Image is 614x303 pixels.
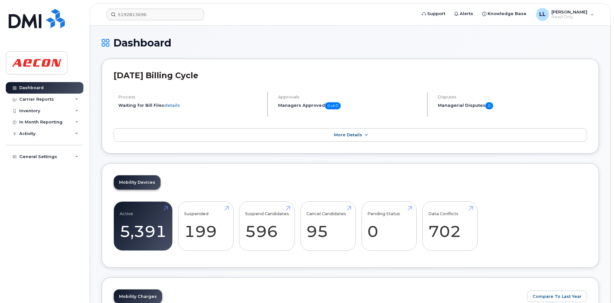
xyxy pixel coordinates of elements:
[278,102,422,109] h5: Managers Approved
[278,95,422,99] h4: Approvals
[118,95,262,99] h4: Process
[184,205,227,247] a: Suspended 199
[533,293,582,299] span: Compare To Last Year
[438,95,587,99] h4: Disputes
[306,205,350,247] a: Cancel Candidates 95
[334,132,362,137] span: More Details
[114,71,587,80] h2: [DATE] Billing Cycle
[164,103,180,108] a: details
[102,37,599,48] h1: Dashboard
[485,102,493,109] span: 0
[245,205,289,247] a: Suspend Candidates 596
[114,175,160,189] a: Mobility Devices
[527,290,587,302] button: Compare To Last Year
[367,205,411,247] a: Pending Status 0
[118,102,262,108] li: Waiting for Bill Files
[120,205,166,247] a: Active 5,391
[438,102,587,109] h5: Managerial Disputes
[428,205,472,247] a: Data Conflicts 702
[325,102,341,109] span: 0 of 0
